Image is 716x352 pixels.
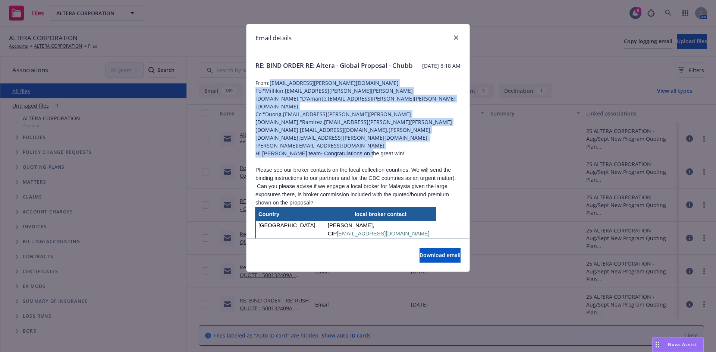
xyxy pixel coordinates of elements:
span: Nova Assist [668,341,697,348]
span: Cc: "Duong,[EMAIL_ADDRESS][PERSON_NAME][PERSON_NAME][DOMAIN_NAME],"Ramirez,[EMAIL_ADDRESS][PERSON... [255,110,461,149]
span: [PERSON_NAME], CIP [328,222,430,245]
span: Please see our broker contacts on the local collection countries. We will send the binding instru... [255,167,456,206]
div: Drag to move [653,337,662,352]
span: Country [258,211,279,217]
button: Download email [420,248,461,263]
span: [DATE] 8:18 AM [422,62,461,70]
a: [EMAIL_ADDRESS][DOMAIN_NAME] [337,231,429,237]
span: [GEOGRAPHIC_DATA] [258,222,315,228]
span: From: [EMAIL_ADDRESS][PERSON_NAME][DOMAIN_NAME] [255,79,461,87]
a: close [452,33,461,42]
h1: Email details [255,33,292,43]
span: RE: BIND ORDER RE: Altera - Global Proposal - Chubb [255,61,413,70]
button: Nova Assist [652,337,704,352]
span: local broker contact [355,211,406,217]
span: To: "Millikin,[EMAIL_ADDRESS][PERSON_NAME][PERSON_NAME][DOMAIN_NAME],"D'Amante,[EMAIL_ADDRESS][PE... [255,87,461,110]
span: Download email [420,251,461,259]
span: Hi [PERSON_NAME] team- Congratulations on the great win! [255,150,404,156]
